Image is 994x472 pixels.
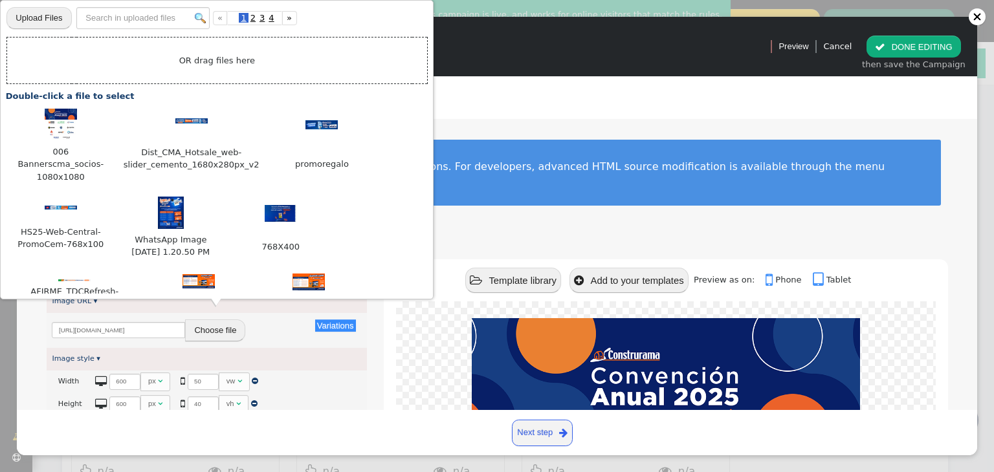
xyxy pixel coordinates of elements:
span: Preview as on: [694,275,763,284]
span:  [470,275,482,286]
span: 006 Bannerscma_socios-1080x1080 [12,145,109,184]
a:  [252,377,258,385]
span: WhatsApp Image [DATE] 1.20.50 PM [122,233,219,259]
img: 06fba0d9ad7e0d28-th.jpeg [158,197,184,229]
span:  [158,400,162,407]
button: Template library [465,268,561,293]
a: Cancel [823,41,852,51]
img: a59369cb62812c5d-th.jpeg [182,274,215,288]
span:  [181,398,185,409]
span:  [95,398,107,409]
img: 95005143c0e46c75-th.jpeg [58,279,91,281]
div: vw [226,376,236,387]
span: Height [58,400,82,408]
span:  [813,272,826,288]
span: 1 [239,13,248,23]
span:  [237,377,242,385]
a: « [213,11,228,25]
span: HS25-Web-Central-PromoCem-768x100 [12,225,109,252]
button: DONE EDITING [867,36,960,58]
a: Image style ▾ [52,354,100,363]
div: then save the Campaign [862,58,966,71]
div: px [148,376,156,387]
span: promoregalo [294,157,350,171]
a: Phone [766,275,810,284]
div: To edit an element, simply click on it to access its customization options. For developers, advan... [74,160,920,185]
span: AFIRME_TDCRefresh-StickyBar_web_1920x100_v1 [12,284,137,311]
span:  [766,272,775,288]
img: fc9a84b378b90d77-th.jpeg [45,109,77,141]
span: 768X400 [261,240,302,254]
a: Next step [512,420,573,446]
span:  [559,425,568,440]
span:  [181,376,185,386]
img: e30776da57f153c4-th.jpeg [293,274,325,290]
span:  [95,376,107,387]
span: Dist_CMA_Hotsale_web-slider_cemento_1680x280px_v2 [122,145,261,172]
a: » [282,11,297,25]
span:  [236,400,241,407]
div: vh [226,398,234,409]
div: px [148,398,156,409]
span:  [158,377,162,385]
span: 2 [248,13,258,23]
button: Choose file [185,319,245,341]
td: OR drag files here [6,37,427,84]
button: Variations [315,319,356,332]
span: 4 [267,13,276,23]
img: 0cc280c55bf5776b-th.jpeg [45,206,77,210]
span:  [252,377,258,385]
a: Preview [779,36,808,58]
input: Search in uploaded files [76,7,210,29]
button: Add to your templates [569,268,689,293]
a:  [251,400,258,408]
span: Width [58,377,79,385]
div: Double-click a file to select [6,90,428,103]
a: Image URL ▾ [52,297,97,305]
img: a3050e7142c29fa2-th.jpeg [265,205,297,222]
span:  [574,275,584,286]
img: icon_search.png [195,13,206,24]
span: Preview [779,40,808,53]
span:  [875,42,885,52]
img: 3fe347c2441eea94-th.jpeg [175,118,208,124]
span: 3 [258,13,267,23]
img: 2247c434e85d3b27-th.jpeg [305,120,338,129]
a: Tablet [813,275,852,284]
